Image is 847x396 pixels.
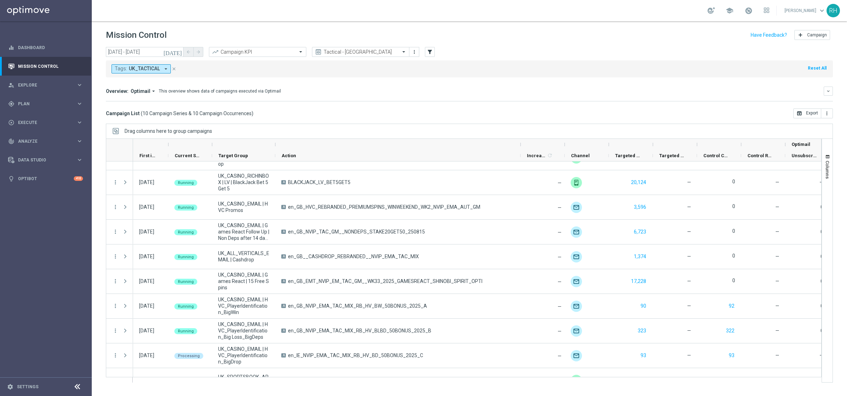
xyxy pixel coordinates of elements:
button: more_vert [112,253,119,260]
span: UK_CASINO_RICHINBOX | LV | BlackJack Bet 5 Get 5 [218,173,269,192]
button: 20,124 [630,178,647,187]
i: lightbulb [8,176,14,182]
input: Select date range [106,47,184,57]
a: [PERSON_NAME]keyboard_arrow_down [784,5,827,16]
span: UK_CASINO_EMAIL | HVC Promos [218,201,269,213]
h3: Campaign List [106,110,253,117]
a: Settings [17,385,38,389]
ng-select: Tactical - UK [312,47,409,57]
span: — [775,303,779,309]
span: Columns [825,161,830,179]
span: — [558,180,561,186]
div: OptiMobile Push [571,375,582,386]
span: BLACKJACK_LV_BET5GET5 [288,179,350,185]
span: — [558,304,561,309]
a: Optibot [18,169,74,188]
colored-tag: Running [174,278,197,285]
span: Explore [18,83,76,87]
button: more_vert [821,108,833,118]
button: lightbulb Optibot +10 [8,176,83,182]
div: Optimail [571,325,582,337]
div: 15 Aug 2025, Friday [139,278,154,284]
div: +10 [74,176,83,181]
input: Have Feedback? [751,32,787,37]
button: 3,596 [633,203,647,212]
label: 0 [732,253,735,259]
button: keyboard_arrow_down [824,87,833,96]
div: gps_fixed Plan keyboard_arrow_right [8,101,83,107]
span: Running [178,181,194,185]
div: Optibot [8,169,83,188]
span: — [819,179,823,185]
span: UK_CASINO_EMAIL | Games React Follow Up | Non Deps after 14 days [218,222,269,241]
i: track_changes [8,138,14,144]
span: — [775,328,779,333]
span: — [775,353,779,358]
span: Drag columns here to group campaigns [125,128,212,134]
label: 0 [732,376,735,383]
colored-tag: Processing [174,352,203,359]
span: Targeted Response Rate [659,153,685,158]
span: A [281,304,286,308]
span: — [687,204,691,210]
span: keyboard_arrow_down [818,7,826,14]
button: open_in_browser Export [793,108,821,118]
button: more_vert [112,229,119,235]
button: [DATE] [162,47,184,58]
i: preview [315,48,322,55]
span: — [558,205,561,211]
span: 10 Campaign Series & 10 Campaign Occurrences [143,110,252,117]
button: Tags: UK_TACTICAL arrow_drop_down [112,64,171,73]
i: person_search [8,82,14,88]
i: more_vert [112,352,119,359]
div: play_circle_outline Execute keyboard_arrow_right [8,120,83,125]
button: more_vert [112,303,119,309]
span: — [819,353,823,358]
colored-tag: Running [174,327,197,334]
span: UK_CASINO_EMAIL | Games React | 15 Free Spins [218,272,269,291]
colored-tag: Running [174,229,197,235]
button: more_vert [112,278,119,284]
div: Row Groups [125,128,212,134]
label: 0 [732,178,735,185]
div: Optimail [571,202,582,213]
span: school [726,7,733,14]
img: Optimail [571,350,582,361]
span: Analyze [18,139,76,143]
span: — [558,353,561,359]
i: keyboard_arrow_right [76,100,83,107]
div: Data Studio [8,157,76,163]
span: Channel [571,153,590,158]
div: Optimail [571,276,582,287]
div: Optimail [571,226,582,238]
span: Current Status [175,153,200,158]
button: more_vert [411,48,418,56]
span: — [775,254,779,259]
button: Optimail arrow_drop_down [128,88,159,94]
img: OtherLevels [571,177,582,188]
span: — [558,254,561,260]
colored-tag: Running [174,253,197,260]
button: 1,374 [633,252,647,261]
img: Optimail [571,251,582,262]
i: keyboard_arrow_right [76,82,83,88]
button: more_vert [112,204,119,210]
span: UK_ALL_VERTICALS_EMAIL | Cashdrop [218,250,269,263]
span: en_IE_NVIP_EMA_TAC_MIX_RB_HV_BD_50BONUS_2025_C [288,352,423,359]
i: arrow_forward [196,49,201,54]
button: more_vert [112,179,119,185]
button: Reset All [807,64,827,72]
i: keyboard_arrow_right [76,156,83,163]
span: A [281,230,286,234]
i: keyboard_arrow_down [826,89,831,94]
i: open_in_browser [797,111,802,116]
span: 0 [821,254,823,259]
button: 14,920 [630,376,647,385]
span: A [281,180,286,184]
span: — [687,278,691,284]
div: person_search Explore keyboard_arrow_right [8,82,83,88]
span: Running [178,230,194,235]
